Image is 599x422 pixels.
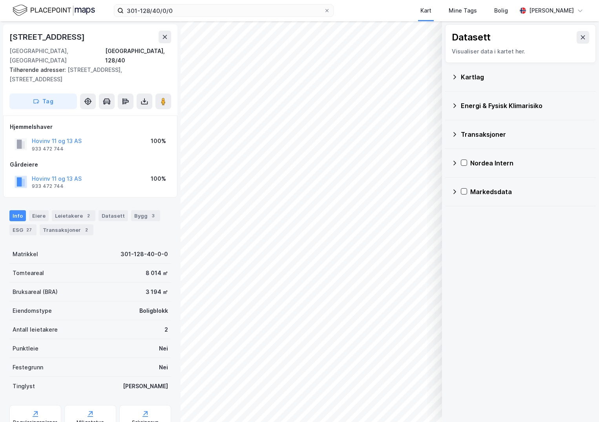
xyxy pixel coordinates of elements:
div: 933 472 744 [32,183,64,189]
div: Eiere [29,210,49,221]
div: Bygg [131,210,160,221]
button: Tag [9,94,77,109]
div: 100% [151,174,166,183]
div: Kartlag [461,72,590,82]
div: [PERSON_NAME] [123,382,168,391]
div: 933 472 744 [32,146,64,152]
div: Antall leietakere [13,325,58,334]
div: Visualiser data i kartet her. [452,47,589,56]
div: Punktleie [13,344,38,353]
div: Hjemmelshaver [10,122,171,132]
div: 3 [149,212,157,220]
div: Festegrunn [13,363,43,372]
div: Datasett [99,210,128,221]
span: Tilhørende adresser: [9,66,68,73]
div: 2 [84,212,92,220]
div: 3 194 ㎡ [146,287,168,297]
div: Datasett [452,31,491,44]
div: 2 [164,325,168,334]
div: Boligblokk [139,306,168,316]
div: 8 014 ㎡ [146,268,168,278]
div: Mine Tags [449,6,477,15]
div: 27 [25,226,33,234]
div: [STREET_ADDRESS], [STREET_ADDRESS] [9,65,165,84]
div: Info [9,210,26,221]
div: Matrikkel [13,250,38,259]
div: 100% [151,136,166,146]
div: [STREET_ADDRESS] [9,31,86,43]
iframe: Chat Widget [560,384,599,422]
div: [PERSON_NAME] [529,6,574,15]
div: Transaksjoner [40,224,93,235]
div: Gårdeiere [10,160,171,169]
div: Nei [159,363,168,372]
img: logo.f888ab2527a4732fd821a326f86c7f29.svg [13,4,95,17]
div: Leietakere [52,210,95,221]
div: Nei [159,344,168,353]
div: Markedsdata [470,187,590,196]
div: [GEOGRAPHIC_DATA], [GEOGRAPHIC_DATA] [9,46,105,65]
div: [GEOGRAPHIC_DATA], 128/40 [105,46,171,65]
div: Nordea Intern [470,158,590,168]
div: Transaksjoner [461,130,590,139]
div: 2 [82,226,90,234]
input: Søk på adresse, matrikkel, gårdeiere, leietakere eller personer [124,5,324,17]
div: Energi & Fysisk Klimarisiko [461,101,590,110]
div: Tomteareal [13,268,44,278]
div: Eiendomstype [13,306,52,316]
div: ESG [9,224,37,235]
div: Bruksareal (BRA) [13,287,58,297]
div: Kart [420,6,431,15]
div: Bolig [494,6,508,15]
div: 301-128-40-0-0 [121,250,168,259]
div: Tinglyst [13,382,35,391]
